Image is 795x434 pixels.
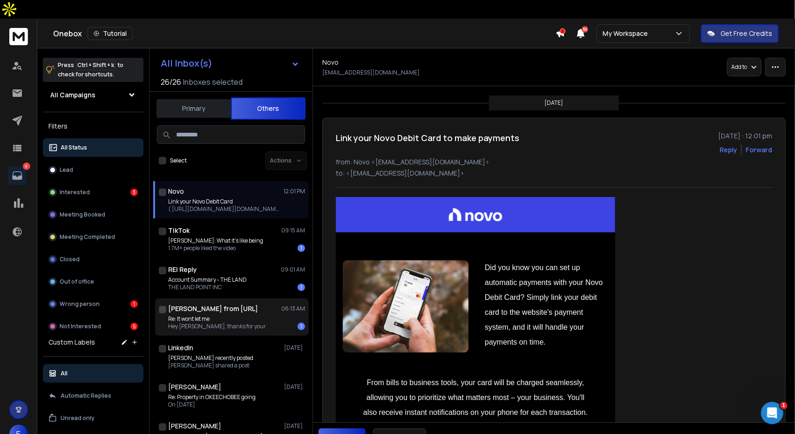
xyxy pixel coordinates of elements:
p: from: Novo <[EMAIL_ADDRESS][DOMAIN_NAME]> [336,157,772,167]
button: All Status [43,138,143,157]
h1: Novo [168,187,184,196]
h1: [PERSON_NAME] from [URL] [168,304,258,313]
h3: Custom Labels [48,338,95,347]
div: 3 [130,189,138,196]
div: Raj says… [7,25,179,103]
button: All Campaigns [43,86,143,104]
div: 5 [130,323,138,330]
div: I still cant reply at all. Can this please be fixed [34,223,179,252]
button: Out of office [43,272,143,291]
p: ( [URL][DOMAIN_NAME][DOMAIN_NAME] )Did you know you can [168,205,280,213]
label: Select [170,157,187,164]
div: [DATE] [7,103,179,116]
button: Interested3 [43,183,143,202]
p: Meeting Booked [60,211,105,218]
iframe: Intercom live chat [761,402,783,424]
h1: LinkedIn [168,343,193,353]
p: 12:01 PM [284,188,305,195]
p: Lead [60,166,73,174]
h1: [PERSON_NAME] [168,382,221,392]
p: Re: It wont let me [168,315,266,323]
span: 1 [780,402,788,409]
div: Hi [PERSON_NAME], [15,31,145,40]
button: Tutorial [88,27,133,40]
p: 09:15 AM [281,227,305,234]
p: Automatic Replies [61,392,111,400]
p: Unread only [61,414,95,422]
p: Closed [60,256,80,263]
p: Out of office [60,278,94,285]
button: All [43,364,143,383]
p: 09:01 AM [281,266,305,273]
h1: All Campaigns [50,90,95,100]
div: 1 [298,323,305,330]
p: Interested [60,189,90,196]
button: Get Free Credits [701,24,779,43]
div: 1 [130,300,138,308]
h3: Inboxes selected [183,76,243,88]
p: [DATE] [284,422,305,430]
div: Onebox [53,27,556,40]
div: Hey [PERSON_NAME], thanks for your patience. [15,278,145,296]
textarea: Message… [8,285,178,301]
h1: REI Reply [168,265,197,274]
div: 1 [298,244,305,252]
p: Hey [PERSON_NAME], thanks for your [168,323,266,330]
div: Lakshita says… [7,272,179,395]
p: All [61,370,68,377]
p: Add to [731,63,747,71]
p: Account Summary - THE LAND [168,276,247,284]
button: Send a message… [160,301,175,316]
img: logo_orange.svg [15,15,22,22]
p: 1.7M+ people liked the video [168,244,263,252]
p: to: <[EMAIL_ADDRESS][DOMAIN_NAME]> [336,169,772,178]
button: Primary [156,98,231,119]
span: 50 [582,26,588,33]
button: Upload attachment [14,305,22,312]
div: Hey [PERSON_NAME], thanks for your patience. [15,122,145,140]
p: [PERSON_NAME] recently posted [168,354,253,362]
div: Lakshita says… [7,116,179,190]
img: Profile image for Box [27,5,41,20]
div: Hi [PERSON_NAME],Thanks for following up. I’ve already passed this issue to our tech team. They a... [7,25,153,96]
button: go back [6,4,24,21]
div: It still doesnt work [104,202,179,222]
p: My Workspace [603,29,652,38]
button: Wrong person1 [43,295,143,313]
div: Hey [PERSON_NAME], thanks for your patience.Add reaction [7,272,153,375]
p: THE LAND POINT INC [168,284,247,291]
button: Others [231,97,306,120]
p: Re: Property in OKEECHOBEE going [168,393,256,401]
button: Meeting Completed [43,228,143,246]
div: 1 [298,284,305,291]
div: [DATE] [7,260,179,272]
div: Forward [746,145,772,155]
button: Closed [43,250,143,269]
div: Close [163,4,180,20]
p: On [DATE] [168,401,256,408]
p: All Status [61,144,87,151]
div: Domain Overview [35,55,83,61]
button: Automatic Replies [43,387,143,405]
p: Meeting Completed [60,233,115,241]
p: [DATE] : 12:01 pm [718,131,772,141]
div: Eloy says… [7,202,179,223]
div: I still cant reply at all. Can this please be fixed [41,229,171,247]
div: It still doesnt work [111,207,171,217]
div: The server error you encountered when accessing a reply in draft stage was due to a temporary iss... [15,140,145,176]
p: [PERSON_NAME]: What it’s like being [168,237,263,244]
div: Thanks for following up. I’ve already passed this issue to our tech team. They are looking into i... [15,45,145,90]
div: [DATE] [7,189,179,202]
p: 9 [23,163,30,170]
div: Hey [PERSON_NAME], thanks for your patience.The server error you encountered when accessing a rep... [7,116,153,182]
button: Reply [720,145,737,155]
button: Not Interested5 [43,317,143,336]
h3: Filters [43,120,143,133]
p: 06:13 AM [281,305,305,312]
span: From bills to business tools, your card will be charged seamlessly, allowing you to prioritize wh... [363,379,588,416]
p: [DATE] [284,383,305,391]
h1: TikTok [168,226,190,235]
button: All Inbox(s) [153,54,307,73]
img: website_grey.svg [15,24,22,32]
p: [DATE] [545,99,564,107]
